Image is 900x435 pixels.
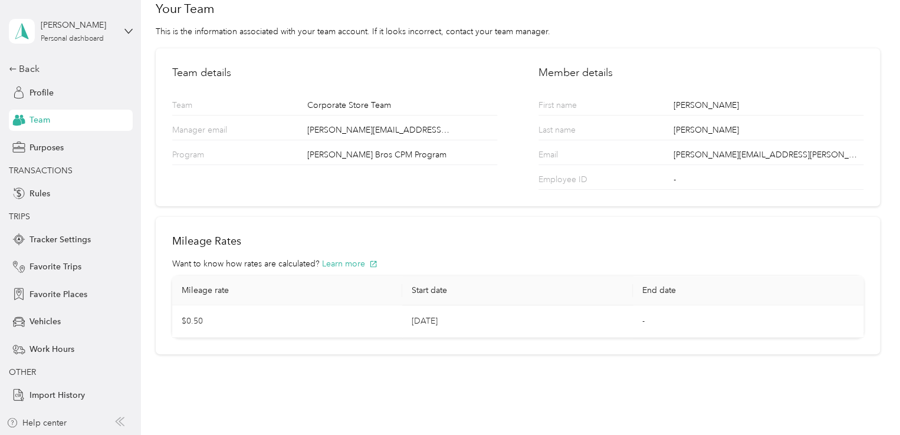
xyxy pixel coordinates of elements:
[29,315,61,328] span: Vehicles
[29,141,64,154] span: Purposes
[674,99,863,115] div: [PERSON_NAME]
[41,19,114,31] div: [PERSON_NAME]
[633,276,863,305] th: End date
[172,258,863,270] div: Want to know how rates are calculated?
[402,305,633,338] td: [DATE]
[41,35,104,42] div: Personal dashboard
[633,305,863,338] td: -
[834,369,900,435] iframe: Everlance-gr Chat Button Frame
[538,173,629,189] p: Employee ID
[172,99,263,115] p: Team
[307,124,449,136] span: [PERSON_NAME][EMAIL_ADDRESS][PERSON_NAME][PERSON_NAME][DOMAIN_NAME]
[6,417,67,429] button: Help center
[538,65,863,81] h2: Member details
[29,233,91,246] span: Tracker Settings
[29,288,87,301] span: Favorite Places
[538,124,629,140] p: Last name
[322,258,377,270] button: Learn more
[29,343,74,355] span: Work Hours
[156,25,880,38] div: This is the information associated with your team account. If it looks incorrect, contact your te...
[307,149,497,164] div: [PERSON_NAME] Bros CPM Program
[29,389,85,401] span: Import History
[674,173,863,189] div: -
[172,276,403,305] th: Mileage rate
[172,305,403,338] td: $0.50
[172,149,263,164] p: Program
[156,1,880,17] h1: Your Team
[29,261,81,273] span: Favorite Trips
[674,124,863,140] div: [PERSON_NAME]
[538,149,629,164] p: Email
[9,62,127,76] div: Back
[29,114,50,126] span: Team
[9,166,73,176] span: TRANSACTIONS
[402,276,633,305] th: Start date
[29,187,50,200] span: Rules
[172,124,263,140] p: Manager email
[172,233,863,249] h2: Mileage Rates
[172,65,497,81] h2: Team details
[9,212,30,222] span: TRIPS
[9,367,36,377] span: OTHER
[674,149,863,164] div: [PERSON_NAME][EMAIL_ADDRESS][PERSON_NAME][PERSON_NAME][DOMAIN_NAME]
[538,99,629,115] p: First name
[307,99,497,115] div: Corporate Store Team
[29,87,54,99] span: Profile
